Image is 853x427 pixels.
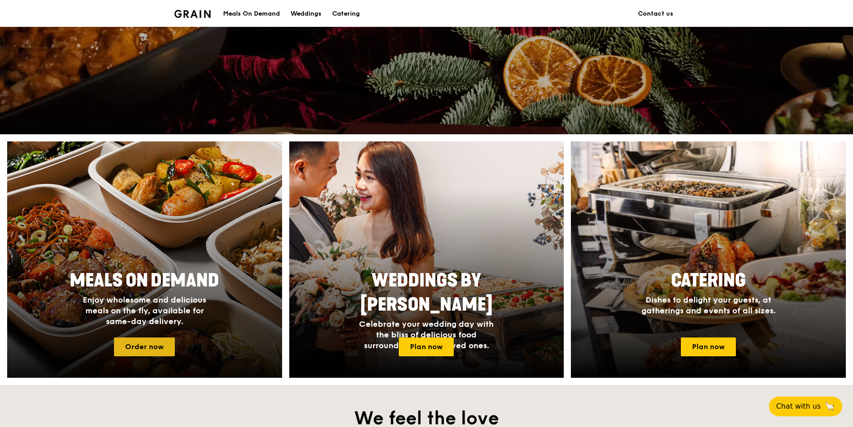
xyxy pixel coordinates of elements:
[633,0,679,27] a: Contact us
[174,10,211,18] img: Grain
[289,141,564,378] a: Weddings by [PERSON_NAME]Celebrate your wedding day with the bliss of delicious food surrounded b...
[776,401,821,412] span: Chat with us
[571,141,846,378] img: catering-card.e1cfaf3e.jpg
[7,141,282,378] a: Meals On DemandEnjoy wholesome and delicious meals on the fly, available for same-day delivery.Or...
[327,0,365,27] a: Catering
[289,141,564,378] img: weddings-card.4f3003b8.jpg
[70,270,219,291] span: Meals On Demand
[399,337,454,356] a: Plan now
[285,0,327,27] a: Weddings
[642,295,776,316] span: Dishes to delight your guests, at gatherings and events of all sizes.
[671,270,746,291] span: Catering
[291,0,321,27] div: Weddings
[769,397,842,416] button: Chat with us🦙
[359,319,494,350] span: Celebrate your wedding day with the bliss of delicious food surrounded by your loved ones.
[824,401,835,412] span: 🦙
[223,0,280,27] div: Meals On Demand
[114,337,175,356] a: Order now
[332,0,360,27] div: Catering
[83,295,206,326] span: Enjoy wholesome and delicious meals on the fly, available for same-day delivery.
[681,337,736,356] a: Plan now
[571,141,846,378] a: CateringDishes to delight your guests, at gatherings and events of all sizes.Plan now
[360,270,493,316] span: Weddings by [PERSON_NAME]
